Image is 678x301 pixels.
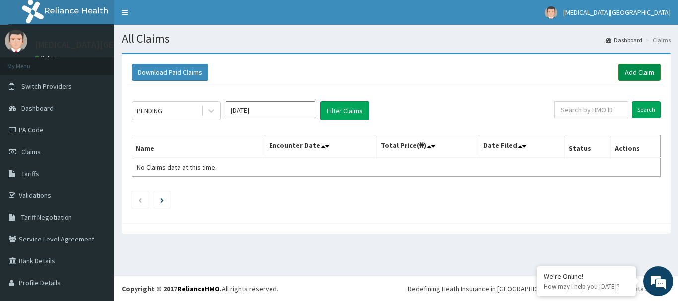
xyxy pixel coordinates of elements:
[122,284,222,293] strong: Copyright © 2017 .
[138,195,142,204] a: Previous page
[132,135,265,158] th: Name
[544,282,628,291] p: How may I help you today?
[610,135,660,158] th: Actions
[114,276,678,301] footer: All rights reserved.
[35,40,182,49] p: [MEDICAL_DATA][GEOGRAPHIC_DATA]
[21,213,72,222] span: Tariff Negotiation
[265,135,376,158] th: Encounter Date
[565,135,611,158] th: Status
[618,64,661,81] a: Add Claim
[544,272,628,281] div: We're Online!
[606,36,642,44] a: Dashboard
[632,101,661,118] input: Search
[554,101,628,118] input: Search by HMO ID
[5,30,27,52] img: User Image
[35,54,59,61] a: Online
[160,195,164,204] a: Next page
[21,169,39,178] span: Tariffs
[122,32,671,45] h1: All Claims
[408,284,671,294] div: Redefining Heath Insurance in [GEOGRAPHIC_DATA] using Telemedicine and Data Science!
[21,104,54,113] span: Dashboard
[563,8,671,17] span: [MEDICAL_DATA][GEOGRAPHIC_DATA]
[545,6,557,19] img: User Image
[643,36,671,44] li: Claims
[177,284,220,293] a: RelianceHMO
[479,135,565,158] th: Date Filed
[376,135,479,158] th: Total Price(₦)
[21,147,41,156] span: Claims
[137,163,217,172] span: No Claims data at this time.
[320,101,369,120] button: Filter Claims
[132,64,208,81] button: Download Paid Claims
[226,101,315,119] input: Select Month and Year
[21,82,72,91] span: Switch Providers
[137,106,162,116] div: PENDING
